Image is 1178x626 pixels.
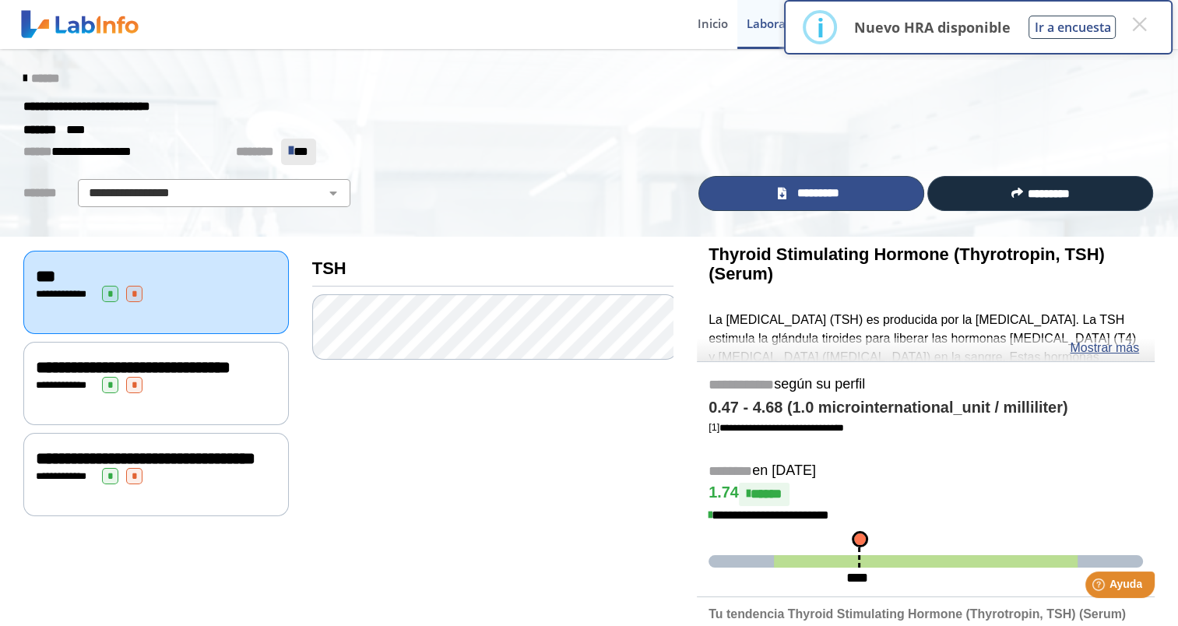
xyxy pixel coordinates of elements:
iframe: Help widget launcher [1039,565,1161,609]
b: Tu tendencia Thyroid Stimulating Hormone (Thyrotropin, TSH) (Serum) [709,607,1126,621]
div: i [816,13,824,41]
h4: 1.74 [709,483,1143,506]
button: Ir a encuesta [1029,16,1116,39]
b: TSH [312,258,346,278]
h5: en [DATE] [709,462,1143,480]
button: Close this dialog [1125,10,1153,38]
p: Nuevo HRA disponible [853,18,1010,37]
h5: según su perfil [709,376,1143,394]
h4: 0.47 - 4.68 (1.0 microinternational_unit / milliliter) [709,399,1143,417]
p: La [MEDICAL_DATA] (TSH) es producida por la [MEDICAL_DATA]. La TSH estimula la glándula tiroides ... [709,311,1143,459]
a: Mostrar más [1070,339,1139,357]
a: [1] [709,421,844,433]
b: Thyroid Stimulating Hormone (Thyrotropin, TSH) (Serum) [709,244,1105,283]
